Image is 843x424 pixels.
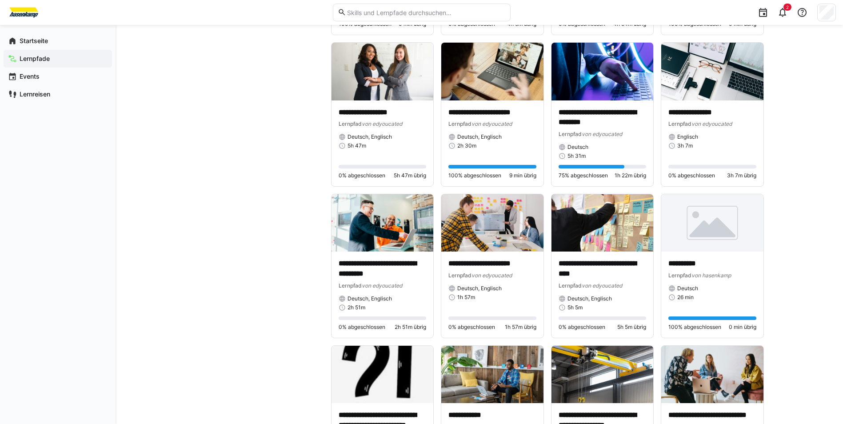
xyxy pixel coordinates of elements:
span: Lernpfad [448,272,471,279]
span: 0% abgeschlossen [559,324,605,331]
span: Deutsch [677,285,698,292]
span: von edyoucated [362,120,402,127]
span: Lernpfad [448,120,471,127]
span: 1h 57m [457,294,475,301]
img: image [551,346,654,403]
img: image [661,194,763,252]
img: image [661,43,763,100]
span: 5h 31m [567,152,586,160]
span: Deutsch, Englisch [567,295,612,302]
span: Englisch [677,133,698,140]
img: image [332,43,434,100]
span: 3h 7m übrig [727,172,756,179]
span: Lernpfad [559,131,582,137]
img: image [661,346,763,403]
span: 0% abgeschlossen [668,172,715,179]
span: von edyoucated [362,282,402,289]
span: 0% abgeschlossen [448,324,495,331]
span: von edyoucated [471,272,512,279]
img: image [551,43,654,100]
span: 0% abgeschlossen [339,324,385,331]
span: von edyoucated [691,120,732,127]
span: 5h 5m übrig [617,324,646,331]
span: 5h 47m übrig [394,172,426,179]
span: 5h 47m [348,142,366,149]
span: 3h 7m [677,142,693,149]
span: Lernpfad [339,120,362,127]
span: Lernpfad [668,120,691,127]
span: Lernpfad [559,282,582,289]
span: Deutsch, Englisch [348,295,392,302]
span: 0 min übrig [729,324,756,331]
span: von edyoucated [582,282,622,289]
span: von edyoucated [471,120,512,127]
span: Deutsch, Englisch [457,285,502,292]
span: von hasenkamp [691,272,731,279]
img: image [551,194,654,252]
span: 9 min übrig [509,172,536,179]
span: Deutsch, Englisch [348,133,392,140]
span: Lernpfad [668,272,691,279]
span: 26 min [677,294,694,301]
span: 2h 30m [457,142,476,149]
span: Deutsch [567,144,588,151]
img: image [332,346,434,403]
span: 2h 51m [348,304,365,311]
span: 100% abgeschlossen [448,172,501,179]
span: 75% abgeschlossen [559,172,608,179]
img: image [441,43,543,100]
img: image [332,194,434,252]
span: 0% abgeschlossen [339,172,385,179]
img: image [441,194,543,252]
input: Skills und Lernpfade durchsuchen… [346,8,505,16]
span: Deutsch, Englisch [457,133,502,140]
span: 100% abgeschlossen [668,324,721,331]
img: image [441,346,543,403]
span: 2 [786,4,789,10]
span: 5h 5m [567,304,583,311]
span: 2h 51m übrig [395,324,426,331]
span: von edyoucated [582,131,622,137]
span: Lernpfad [339,282,362,289]
span: 1h 57m übrig [505,324,536,331]
span: 1h 22m übrig [615,172,646,179]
